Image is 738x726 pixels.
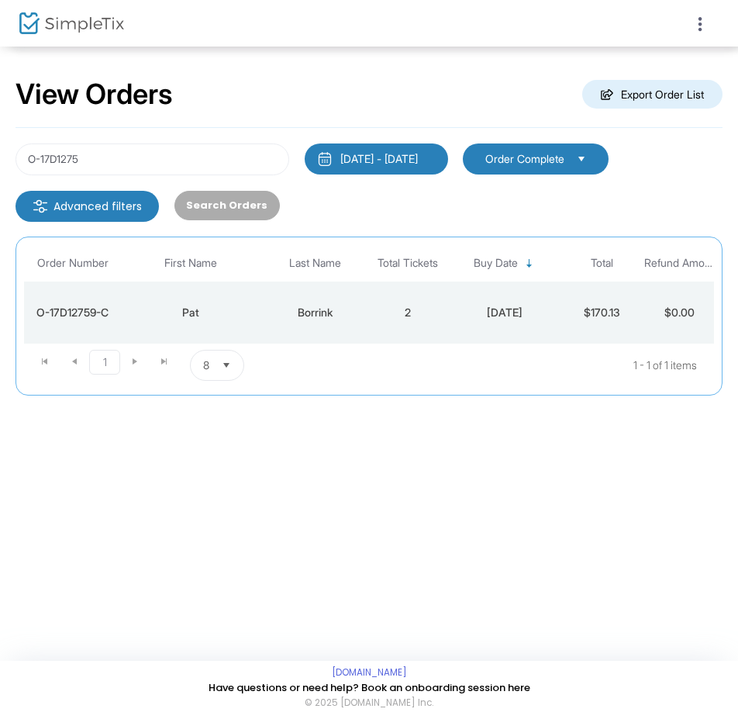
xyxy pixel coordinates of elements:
td: $0.00 [640,282,718,344]
div: O-17D12759-C [28,305,117,320]
m-button: Advanced filters [16,191,159,222]
m-button: Export Order List [582,80,722,109]
th: Total Tickets [369,245,447,282]
th: Refund Amount [640,245,718,282]
div: [DATE] - [DATE] [340,151,418,167]
th: Total [563,245,640,282]
button: Select [571,150,592,168]
td: 2 [369,282,447,344]
img: monthly [317,151,333,167]
span: © 2025 [DOMAIN_NAME] Inc. [305,697,433,710]
span: Order Complete [485,151,564,167]
span: 8 [203,358,209,373]
span: Buy Date [474,257,518,270]
span: Page 1 [89,350,120,375]
div: Borrink [264,305,365,320]
div: Data table [24,245,714,344]
div: Pat [125,305,257,320]
span: First Name [164,257,217,270]
div: 5/17/2025 [450,305,559,320]
h2: View Orders [16,78,173,112]
img: filter [33,199,48,214]
td: $170.13 [563,282,640,344]
button: [DATE] - [DATE] [305,143,448,175]
a: Have questions or need help? Book an onboarding session here [209,680,530,695]
span: Order Number [37,257,109,270]
input: Search by name, email, phone, order number, ip address, or last 4 digits of card [16,143,289,175]
span: Last Name [289,257,341,270]
a: [DOMAIN_NAME] [332,666,407,679]
button: Select [216,351,237,380]
kendo-pager-info: 1 - 1 of 1 items [398,350,697,381]
span: Sortable [523,258,536,270]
